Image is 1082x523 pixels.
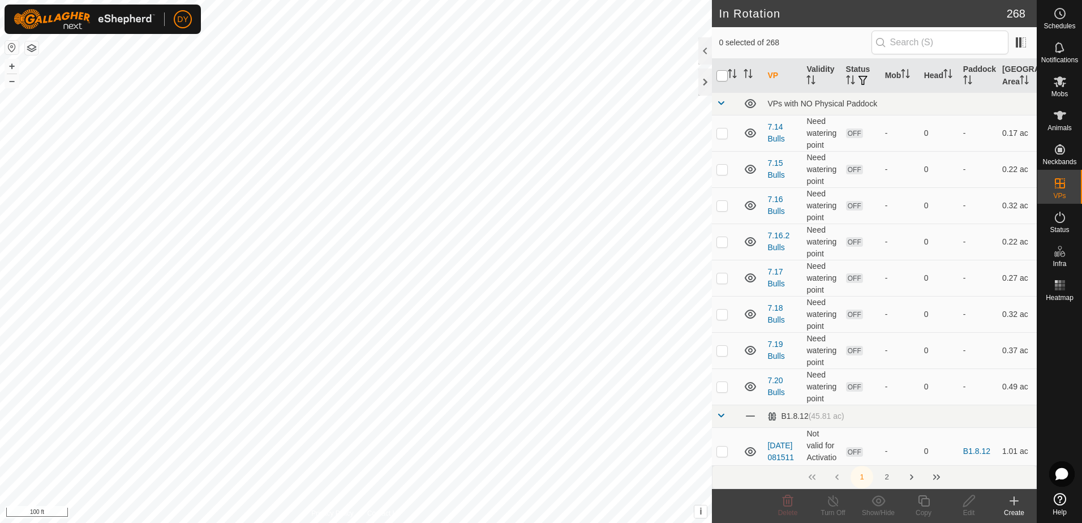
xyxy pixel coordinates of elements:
[1044,23,1075,29] span: Schedules
[802,332,841,368] td: Need watering point
[920,260,959,296] td: 0
[1051,91,1068,97] span: Mobs
[846,382,863,392] span: OFF
[1046,294,1074,301] span: Heatmap
[959,187,998,224] td: -
[943,71,952,80] p-sorticon: Activate to sort
[998,296,1037,332] td: 0.32 ac
[946,508,991,518] div: Edit
[177,14,188,25] span: DY
[920,332,959,368] td: 0
[920,427,959,475] td: 0
[694,505,707,518] button: i
[802,59,841,93] th: Validity
[959,368,998,405] td: -
[959,296,998,332] td: -
[5,41,19,54] button: Reset Map
[846,128,863,138] span: OFF
[809,411,844,421] span: (45.81 ac)
[920,368,959,405] td: 0
[991,508,1037,518] div: Create
[802,260,841,296] td: Need watering point
[767,231,789,252] a: 7.16.2 Bulls
[998,427,1037,475] td: 1.01 ac
[14,9,155,29] img: Gallagher Logo
[920,224,959,260] td: 0
[959,260,998,296] td: -
[25,41,38,55] button: Map Layers
[5,59,19,73] button: +
[763,59,802,93] th: VP
[959,115,998,151] td: -
[846,447,863,457] span: OFF
[802,296,841,332] td: Need watering point
[802,115,841,151] td: Need watering point
[998,368,1037,405] td: 0.49 ac
[1053,509,1067,516] span: Help
[885,164,915,175] div: -
[959,224,998,260] td: -
[767,303,784,324] a: 7.18 Bulls
[959,332,998,368] td: -
[925,466,948,488] button: Last Page
[920,59,959,93] th: Head
[920,151,959,187] td: 0
[959,151,998,187] td: -
[885,381,915,393] div: -
[719,37,871,49] span: 0 selected of 268
[885,127,915,139] div: -
[1041,57,1078,63] span: Notifications
[963,77,972,86] p-sorticon: Activate to sort
[885,236,915,248] div: -
[810,508,856,518] div: Turn Off
[998,59,1037,93] th: [GEOGRAPHIC_DATA] Area
[846,237,863,247] span: OFF
[900,466,923,488] button: Next Page
[1042,158,1076,165] span: Neckbands
[367,508,401,518] a: Contact Us
[998,260,1037,296] td: 0.27 ac
[767,340,784,361] a: 7.19 Bulls
[1053,260,1066,267] span: Infra
[846,346,863,355] span: OFF
[1037,488,1082,520] a: Help
[998,332,1037,368] td: 0.37 ac
[744,71,753,80] p-sorticon: Activate to sort
[1053,192,1066,199] span: VPs
[719,7,1006,20] h2: In Rotation
[885,272,915,284] div: -
[767,158,784,179] a: 7.15 Bulls
[885,308,915,320] div: -
[998,224,1037,260] td: 0.22 ac
[767,195,784,216] a: 7.16 Bulls
[901,71,910,80] p-sorticon: Activate to sort
[846,273,863,283] span: OFF
[802,224,841,260] td: Need watering point
[998,115,1037,151] td: 0.17 ac
[885,345,915,357] div: -
[778,509,798,517] span: Delete
[920,296,959,332] td: 0
[856,508,901,518] div: Show/Hide
[875,466,898,488] button: 2
[1047,125,1072,131] span: Animals
[1007,5,1025,22] span: 268
[699,507,702,516] span: i
[767,99,1032,108] div: VPs with NO Physical Paddock
[802,151,841,187] td: Need watering point
[802,187,841,224] td: Need watering point
[311,508,354,518] a: Privacy Policy
[920,115,959,151] td: 0
[802,427,841,475] td: Not valid for Activations
[998,187,1037,224] td: 0.32 ac
[767,267,784,288] a: 7.17 Bulls
[1020,77,1029,86] p-sorticon: Activate to sort
[885,200,915,212] div: -
[841,59,881,93] th: Status
[885,445,915,457] div: -
[881,59,920,93] th: Mob
[802,368,841,405] td: Need watering point
[806,77,815,86] p-sorticon: Activate to sort
[851,466,873,488] button: 1
[5,74,19,88] button: –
